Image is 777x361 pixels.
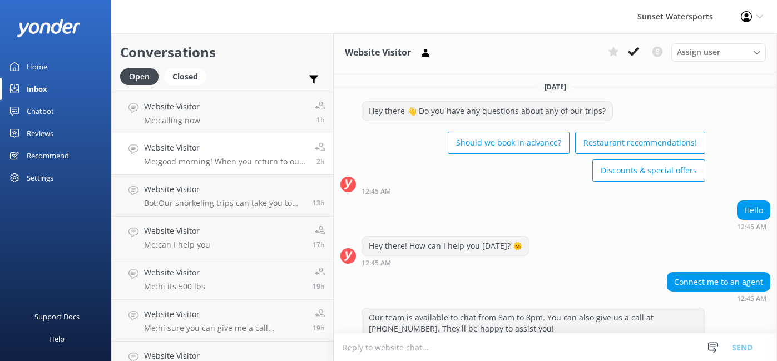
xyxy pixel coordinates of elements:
div: Chatbot [27,100,54,122]
h4: Website Visitor [144,308,304,320]
p: Me: calling now [144,116,200,126]
button: Restaurant recommendations! [575,132,705,154]
div: Reviews [27,122,53,144]
strong: 12:45 AM [362,260,391,267]
img: yonder-white-logo.png [17,19,81,37]
span: [DATE] [538,82,573,92]
button: Should we book in advance? [448,132,570,154]
div: Inbox [27,78,47,100]
p: Me: hi its 500 lbs [144,282,205,292]
div: Our team is available to chat from 8am to 8pm. You can also give us a call at [PHONE_NUMBER]. The... [362,308,705,338]
span: Assign user [677,46,720,58]
a: Website VisitorMe:can I help you17h [112,217,333,258]
a: Website VisitorMe:calling now1h [112,92,333,133]
div: Hello [738,201,770,220]
a: Website VisitorBot:Our snorkeling trips can take you to both sides! The Rise & Reef Morning Snork... [112,175,333,217]
div: Settings [27,167,53,189]
a: Website VisitorMe:hi its 500 lbs19h [112,258,333,300]
div: Hey there 👋 Do you have any questions about any of our trips? [362,102,612,121]
strong: 12:45 AM [737,224,766,230]
a: Website VisitorMe:hi sure you can give me a call [PHONE_NUMBER]19h [112,300,333,342]
h4: Website Visitor [144,225,210,237]
button: Discounts & special offers [592,159,705,182]
strong: 12:45 AM [737,295,766,302]
div: Support Docs [34,305,80,328]
span: Oct 11 2025 04:54pm (UTC -05:00) America/Cancun [313,240,325,249]
div: Oct 11 2025 11:45pm (UTC -05:00) America/Cancun [362,259,529,267]
a: Closed [164,70,212,82]
span: Oct 11 2025 03:08pm (UTC -05:00) America/Cancun [313,323,325,333]
div: Home [27,56,47,78]
div: Connect me to an agent [667,273,770,292]
div: Assign User [671,43,766,61]
div: Recommend [27,144,69,167]
div: Closed [164,68,206,85]
div: Oct 11 2025 11:45pm (UTC -05:00) America/Cancun [667,294,770,302]
p: Me: good morning! When you return to our site and possibly see this message, you can reach me dir... [144,157,306,167]
div: Open [120,68,159,85]
a: Website VisitorMe:good morning! When you return to our site and possibly see this message, you ca... [112,133,333,175]
h4: Website Visitor [144,142,306,154]
h3: Website Visitor [345,46,411,60]
div: Oct 11 2025 11:45pm (UTC -05:00) America/Cancun [362,187,705,195]
p: Bot: Our snorkeling trips can take you to both sides! The Rise & Reef Morning Snorkel, Afternoon ... [144,198,304,208]
div: Oct 11 2025 11:45pm (UTC -05:00) America/Cancun [737,223,770,230]
p: Me: can I help you [144,240,210,250]
p: Me: hi sure you can give me a call [PHONE_NUMBER] [144,323,304,333]
h4: Website Visitor [144,267,205,279]
span: Oct 12 2025 07:58am (UTC -05:00) America/Cancun [316,157,325,166]
strong: 12:45 AM [362,188,391,195]
span: Oct 11 2025 03:08pm (UTC -05:00) America/Cancun [313,282,325,291]
span: Oct 11 2025 09:18pm (UTC -05:00) America/Cancun [313,198,325,208]
div: Help [49,328,65,350]
div: Hey there! How can I help you [DATE]? 🌞 [362,237,529,255]
h4: Website Visitor [144,183,304,195]
h2: Conversations [120,42,325,63]
a: Open [120,70,164,82]
h4: Website Visitor [144,101,200,113]
span: Oct 12 2025 09:12am (UTC -05:00) America/Cancun [316,115,325,124]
